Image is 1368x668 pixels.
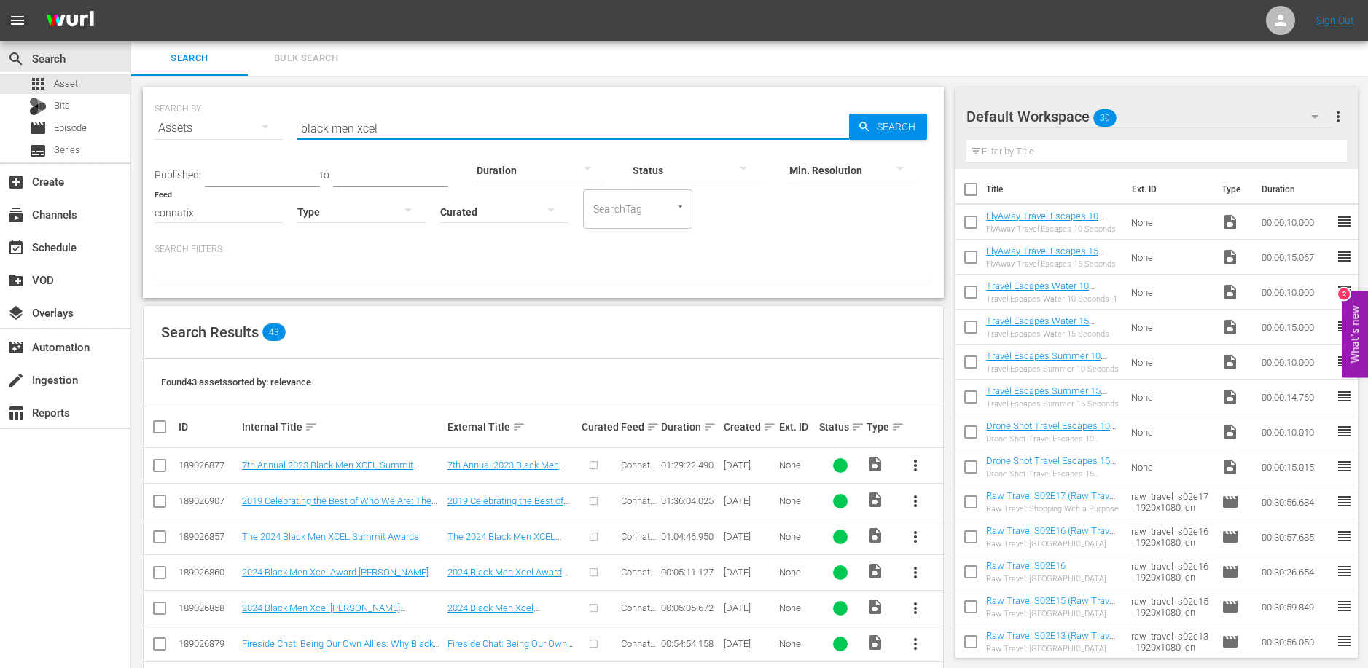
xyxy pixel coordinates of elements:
[29,75,47,93] span: Asset
[1222,598,1239,616] span: Episode
[512,420,525,433] span: sort
[1342,291,1368,377] button: Open Feedback Widget
[447,567,568,589] a: 2024 Black Men Xcel Award [PERSON_NAME]
[1336,353,1353,370] span: reorder
[242,602,406,624] a: 2024 Black Men Xcel [PERSON_NAME] [PERSON_NAME]
[986,644,1119,653] div: Raw Travel: [GEOGRAPHIC_DATA]
[1125,519,1216,554] td: raw_travel_s02e16_1920x1080_en
[7,372,25,389] span: Ingestion
[242,460,419,482] a: 7th Annual 2023 Black Men XCEL Summit Awards
[7,339,25,356] span: Automation
[1125,554,1216,589] td: raw_travel_s02e16_1920x1080_en
[986,364,1119,374] div: Travel Escapes Summer 10 Seconds
[907,528,924,546] span: more_vert
[1123,169,1213,210] th: Ext. ID
[724,495,775,506] div: [DATE]
[7,404,25,422] span: Reports
[986,434,1119,444] div: Drone Shot Travel Escapes 10 Seconds
[986,224,1119,234] div: FlyAway Travel Escapes 10 Seconds
[1093,103,1117,133] span: 30
[867,491,884,508] span: Video
[986,630,1117,652] a: Raw Travel S02E13 (Raw Travel S02E13 (VARIANT))
[1336,562,1353,580] span: reorder
[986,315,1095,337] a: Travel Escapes Water 15 Seconds
[1256,380,1336,414] td: 00:00:14.760
[161,377,311,388] span: Found 43 assets sorted by: relevance
[179,531,238,542] div: 189026857
[1125,345,1216,380] td: None
[779,460,814,471] div: None
[661,638,720,649] div: 00:54:54.158
[851,420,864,433] span: sort
[29,98,47,115] div: Bits
[447,495,569,528] a: 2019 Celebrating the Best of Who We Are: The 3rd Annual XCEL Awards
[986,560,1066,571] a: Raw Travel S02E16
[724,567,775,578] div: [DATE]
[1256,449,1336,484] td: 00:00:15.015
[907,635,924,653] span: more_vert
[986,469,1119,479] div: Drone Shot Travel Escapes 15 Seconds
[661,418,720,436] div: Duration
[1222,353,1239,371] span: Video
[54,98,70,113] span: Bits
[898,484,933,519] button: more_vert
[1336,492,1353,510] span: reorder
[898,555,933,590] button: more_vert
[986,539,1119,549] div: Raw Travel: [GEOGRAPHIC_DATA]
[673,200,687,213] button: Open
[1125,449,1216,484] td: None
[1222,458,1239,476] span: Video
[1222,528,1239,546] span: Episode
[7,50,25,68] span: Search
[179,495,238,506] div: 189026907
[898,626,933,661] button: more_vert
[1125,589,1216,624] td: raw_travel_s02e15_1920x1080_en
[986,455,1116,477] a: Drone Shot Travel Escapes 15 Seconds
[1125,275,1216,310] td: None
[986,169,1123,210] th: Title
[1125,624,1216,659] td: raw_travel_s02e13_1920x1080_en
[986,490,1117,512] a: Raw Travel S02E17 (Raw Travel S02E17 (VARIANT))
[724,460,775,471] div: [DATE]
[1222,388,1239,406] span: Video
[7,173,25,191] span: Create
[986,609,1119,618] div: Raw Travel: [GEOGRAPHIC_DATA]
[257,50,356,67] span: Bulk Search
[1256,589,1336,624] td: 00:30:59.849
[54,121,87,135] span: Episode
[724,531,775,542] div: [DATE]
[1222,633,1239,651] span: Episode
[986,329,1119,339] div: Travel Escapes Water 15 Seconds
[661,602,720,613] div: 00:05:05.672
[242,567,429,578] a: 2024 Black Men Xcel Award [PERSON_NAME]
[1336,283,1353,300] span: reorder
[779,567,814,578] div: None
[646,420,660,433] span: sort
[621,531,656,651] span: Connatix Playlist, Black Men XCEL Summit 2024 Video Elephant
[1213,169,1253,210] th: Type
[867,527,884,544] span: Video
[1256,624,1336,659] td: 00:30:56.050
[986,420,1116,442] a: Drone Shot Travel Escapes 10 Seconds
[986,245,1104,267] a: FlyAway Travel Escapes 15 Seconds
[867,455,884,473] span: Video
[155,169,201,181] span: Published:
[986,259,1119,269] div: FlyAway Travel Escapes 15 Seconds
[849,114,927,140] button: Search
[1256,484,1336,519] td: 00:30:56.684
[242,531,419,542] a: The 2024 Black Men XCEL Summit Awards
[161,323,259,341] span: Search Results
[1256,345,1336,380] td: 00:00:10.000
[1125,205,1216,240] td: None
[986,504,1119,514] div: Raw Travel: Shopping With a Purpose
[29,142,47,160] span: Series
[867,598,884,616] span: Video
[582,421,617,433] div: Curated
[986,294,1119,304] div: Travel Escapes Water 10 Seconds_1
[1222,248,1239,266] span: Video
[986,399,1119,409] div: Travel Escapes Summer 15 Seconds
[7,304,25,322] span: Overlays
[907,457,924,474] span: more_vert
[898,519,933,554] button: more_vert
[779,495,814,506] div: None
